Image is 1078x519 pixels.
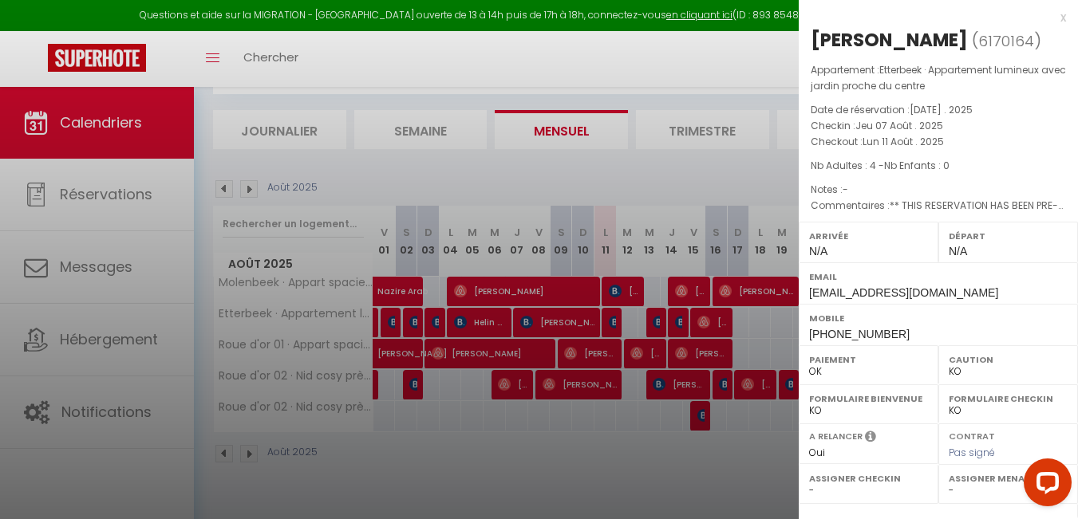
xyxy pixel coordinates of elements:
[809,228,928,244] label: Arrivée
[949,245,967,258] span: N/A
[809,269,1068,285] label: Email
[811,102,1066,118] p: Date de réservation :
[809,328,910,340] span: [PHONE_NUMBER]
[949,446,995,459] span: Pas signé
[809,391,928,407] label: Formulaire Bienvenue
[910,103,973,116] span: [DATE] . 2025
[811,134,1066,150] p: Checkout :
[811,27,968,53] div: [PERSON_NAME]
[978,31,1034,51] span: 6170164
[949,352,1068,368] label: Caution
[843,183,848,196] span: -
[863,135,944,148] span: Lun 11 Août . 2025
[811,159,950,172] span: Nb Adultes : 4 -
[811,62,1066,94] p: Appartement :
[809,430,863,443] label: A relancer
[799,8,1066,27] div: x
[809,310,1068,326] label: Mobile
[811,182,1066,198] p: Notes :
[949,430,995,440] label: Contrat
[811,118,1066,134] p: Checkin :
[865,430,876,447] i: Sélectionner OUI si vous souhaiter envoyer les séquences de messages post-checkout
[809,352,928,368] label: Paiement
[811,63,1066,92] span: Etterbeek · Appartement lumineux avec jardin proche du centre
[809,286,998,299] span: [EMAIL_ADDRESS][DOMAIN_NAME]
[949,228,1068,244] label: Départ
[855,119,943,132] span: Jeu 07 Août . 2025
[1011,452,1078,519] iframe: LiveChat chat widget
[884,159,950,172] span: Nb Enfants : 0
[949,391,1068,407] label: Formulaire Checkin
[809,245,827,258] span: N/A
[949,470,1068,486] label: Assigner Menage
[809,470,928,486] label: Assigner Checkin
[972,29,1041,52] span: ( )
[811,198,1066,214] p: Commentaires :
